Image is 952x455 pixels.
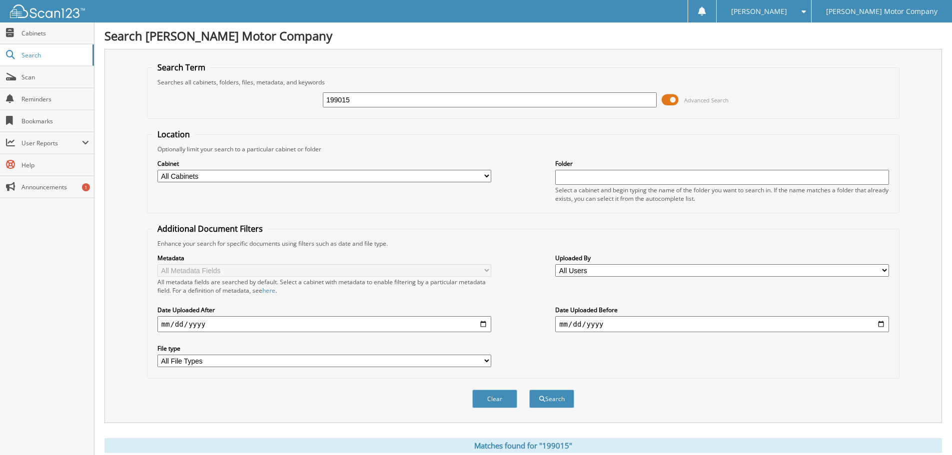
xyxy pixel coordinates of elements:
h1: Search [PERSON_NAME] Motor Company [104,27,942,44]
input: start [157,316,491,332]
legend: Location [152,129,195,140]
label: Metadata [157,254,491,262]
span: Bookmarks [21,117,89,125]
span: Reminders [21,95,89,103]
label: Cabinet [157,159,491,168]
div: 1 [82,183,90,191]
a: here [262,286,275,295]
span: Advanced Search [684,96,729,104]
span: Search [21,51,87,59]
button: Clear [472,390,517,408]
input: end [555,316,889,332]
div: Optionally limit your search to a particular cabinet or folder [152,145,894,153]
label: Date Uploaded Before [555,306,889,314]
label: File type [157,344,491,353]
legend: Additional Document Filters [152,223,268,234]
div: Enhance your search for specific documents using filters such as date and file type. [152,239,894,248]
legend: Search Term [152,62,210,73]
label: Folder [555,159,889,168]
button: Search [529,390,574,408]
span: Scan [21,73,89,81]
span: Cabinets [21,29,89,37]
div: All metadata fields are searched by default. Select a cabinet with metadata to enable filtering b... [157,278,491,295]
span: User Reports [21,139,82,147]
span: [PERSON_NAME] [731,8,787,14]
img: scan123-logo-white.svg [10,4,85,18]
div: Select a cabinet and begin typing the name of the folder you want to search in. If the name match... [555,186,889,203]
span: [PERSON_NAME] Motor Company [826,8,938,14]
div: Matches found for "199015" [104,438,942,453]
span: Help [21,161,89,169]
label: Uploaded By [555,254,889,262]
label: Date Uploaded After [157,306,491,314]
span: Announcements [21,183,89,191]
div: Searches all cabinets, folders, files, metadata, and keywords [152,78,894,86]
